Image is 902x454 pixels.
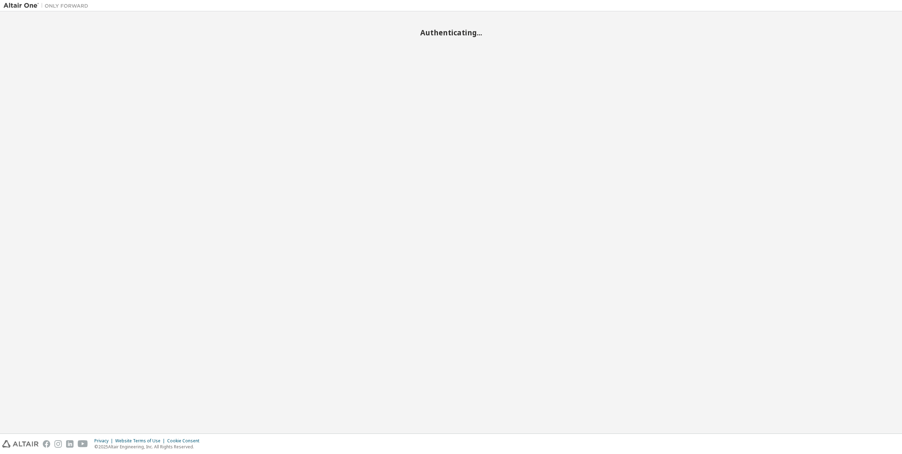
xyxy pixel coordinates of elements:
img: altair_logo.svg [2,440,39,448]
h2: Authenticating... [4,28,898,37]
img: Altair One [4,2,92,9]
img: instagram.svg [54,440,62,448]
img: youtube.svg [78,440,88,448]
div: Cookie Consent [167,438,204,444]
img: linkedin.svg [66,440,74,448]
div: Privacy [94,438,115,444]
div: Website Terms of Use [115,438,167,444]
p: © 2025 Altair Engineering, Inc. All Rights Reserved. [94,444,204,450]
img: facebook.svg [43,440,50,448]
